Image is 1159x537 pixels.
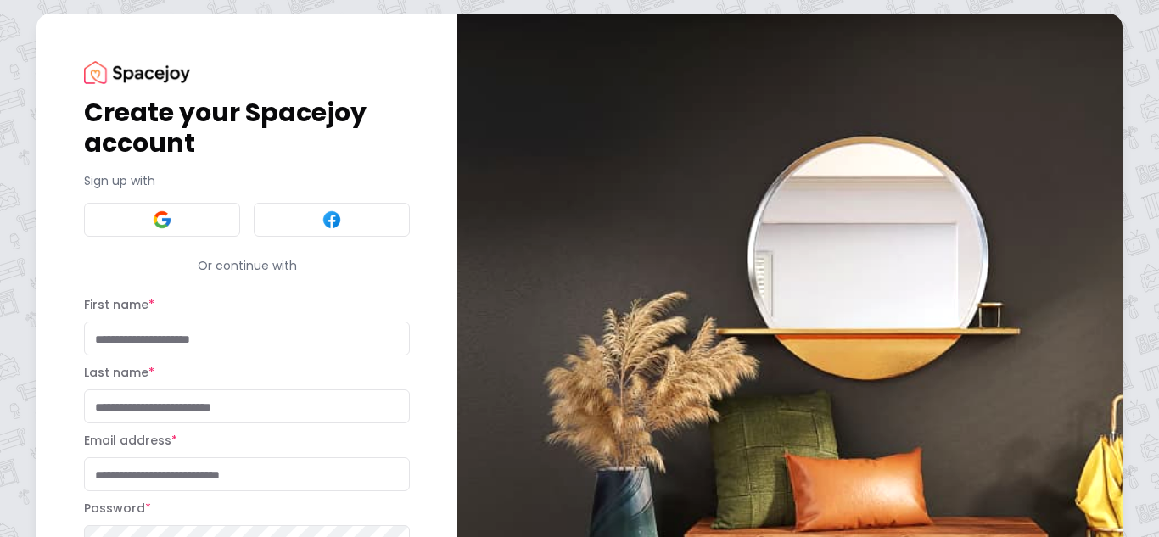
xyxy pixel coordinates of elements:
label: Password [84,500,151,517]
label: Last name [84,364,154,381]
span: Or continue with [191,257,304,274]
label: First name [84,296,154,313]
img: Spacejoy Logo [84,61,190,84]
img: Facebook signin [322,210,342,230]
h1: Create your Spacejoy account [84,98,410,159]
img: Google signin [152,210,172,230]
p: Sign up with [84,172,410,189]
label: Email address [84,432,177,449]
